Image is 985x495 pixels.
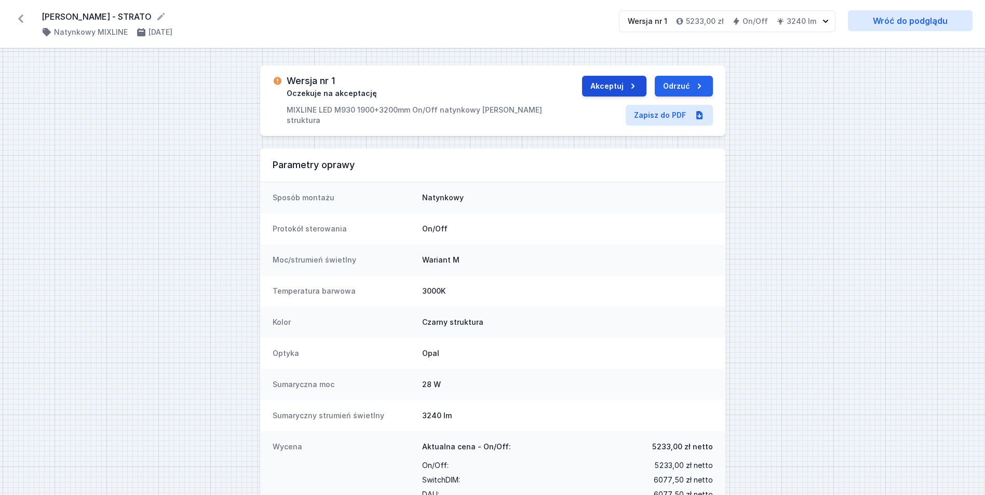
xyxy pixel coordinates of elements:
h4: 3240 lm [787,16,816,26]
h4: [DATE] [149,27,172,37]
dd: Wariant M [422,255,713,265]
span: On/Off : [422,458,449,473]
dt: Moc/strumień świetlny [273,255,414,265]
a: Zapisz do PDF [626,105,713,126]
button: Akceptuj [582,76,646,97]
p: MIXLINE LED M930 1900+3200mm On/Off natynkowy [PERSON_NAME] struktura [287,105,566,126]
dt: Sumaryczna moc [273,379,414,390]
dd: 28 W [422,379,713,390]
dd: Czarny struktura [422,317,713,327]
dt: Protokół sterowania [273,224,414,234]
dt: Sposób montażu [273,192,414,203]
button: Edytuj nazwę projektu [156,11,166,22]
dt: Kolor [273,317,414,327]
h3: Wersja nr 1 [287,76,335,86]
button: Wersja nr 15233,00 złOn/Off3240 lm [619,10,835,32]
dd: 3240 lm [422,410,713,421]
span: 5233,00 zł netto [652,442,713,452]
dt: Sumaryczny strumień świetlny [273,410,414,421]
h4: Natynkowy MIXLINE [54,27,128,37]
h3: Parametry oprawy [273,159,713,171]
a: Wróć do podglądu [848,10,973,31]
form: [PERSON_NAME] - STRATO [42,10,606,23]
span: Aktualna cena - On/Off: [422,442,511,452]
span: 5233,00 zł netto [654,458,713,473]
h4: 5233,00 zł [686,16,724,26]
dt: Optyka [273,348,414,359]
span: Oczekuje na akceptację [287,88,377,99]
dd: Opal [422,348,713,359]
dd: Natynkowy [422,192,713,203]
dd: 3000K [422,286,713,296]
div: Wersja nr 1 [628,16,667,26]
dt: Temperatura barwowa [273,286,414,296]
dd: On/Off [422,224,713,234]
h4: On/Off [743,16,768,26]
span: 6077,50 zł netto [654,473,713,487]
span: SwitchDIM : [422,473,460,487]
button: Odrzuć [655,76,713,97]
